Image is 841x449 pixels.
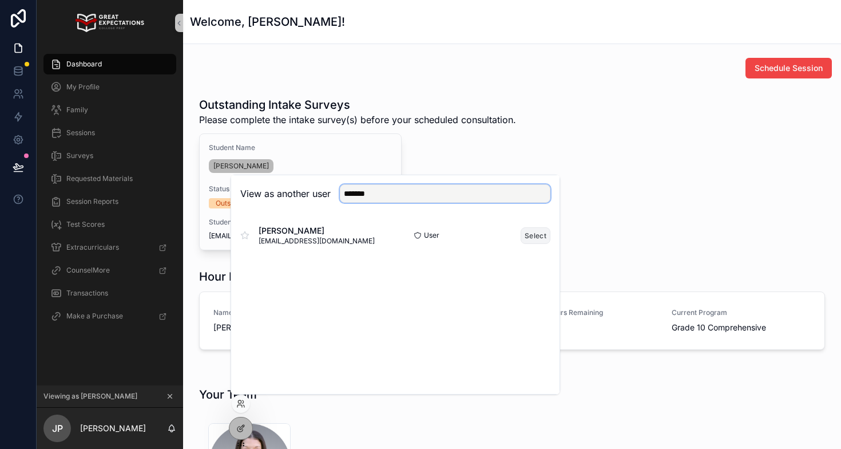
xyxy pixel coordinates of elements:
a: CounselMore [43,260,176,281]
a: My Profile [43,77,176,97]
a: Dashboard [43,54,176,74]
a: Make a Purchase [43,306,176,326]
span: [PERSON_NAME] [259,225,375,237]
a: [PERSON_NAME] [209,159,273,173]
span: Student Name [209,143,392,152]
button: Schedule Session [745,58,832,78]
p: [PERSON_NAME] [80,423,146,434]
span: Grade 10 Comprehensive [672,322,811,333]
span: [EMAIL_ADDRESS][DOMAIN_NAME] [259,237,375,246]
a: Transactions [43,283,176,304]
h1: Welcome, [PERSON_NAME]! [190,14,345,30]
button: Select [521,227,550,244]
h1: Outstanding Intake Surveys [199,97,516,113]
span: Session Reports [66,197,118,206]
span: Schedule Session [755,62,823,74]
a: Test Scores [43,214,176,235]
span: Surveys [66,151,93,160]
a: Extracurriculars [43,237,176,258]
span: 0.00 [519,322,658,333]
span: [PERSON_NAME] [213,322,352,333]
div: Outstanding [216,198,255,208]
span: Name [213,308,352,317]
span: CounselMore [66,266,110,275]
span: [PERSON_NAME] [213,162,269,171]
span: JP [52,422,63,435]
span: User [424,231,439,240]
span: Dashboard [66,60,102,69]
img: App logo [76,14,144,32]
div: scrollable content [37,46,183,341]
span: Sessions [66,128,95,137]
span: Status [209,184,392,194]
span: Make a Purchase [66,312,123,321]
span: Founder Hours Remaining [519,308,658,317]
span: Transactions [66,289,108,298]
span: My Profile [66,82,100,92]
h2: View as another user [240,187,331,200]
h1: Your Team [199,387,257,403]
span: Please complete the intake survey(s) before your scheduled consultation. [199,113,516,127]
a: Family [43,100,176,120]
h1: Hour Balance [199,269,272,285]
a: Session Reports [43,191,176,212]
a: Requested Materials [43,168,176,189]
span: Viewing as [PERSON_NAME] [43,392,137,401]
span: Current Program [672,308,811,317]
a: Surveys [43,145,176,166]
span: Test Scores [66,220,105,229]
span: [EMAIL_ADDRESS][DOMAIN_NAME] [209,231,392,241]
a: Sessions [43,123,176,143]
span: Family [66,105,88,115]
span: Extracurriculars [66,243,119,252]
span: Student Email [209,218,392,227]
span: Requested Materials [66,174,133,183]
